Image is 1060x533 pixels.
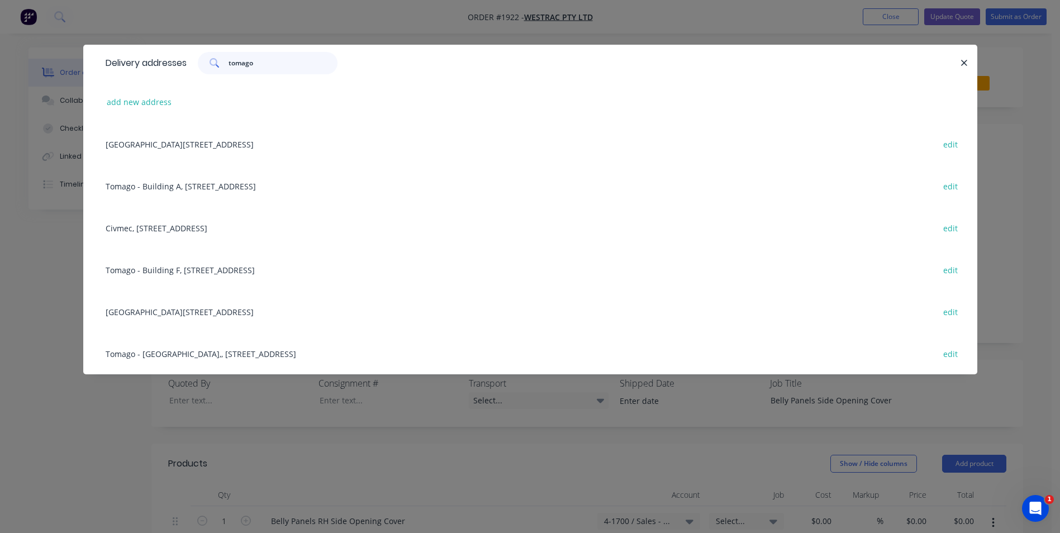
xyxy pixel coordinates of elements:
span: 1 [1045,495,1054,504]
div: Tomago - Building A, [STREET_ADDRESS] [100,165,961,207]
div: Delivery addresses [100,45,187,81]
iframe: Intercom live chat [1022,495,1049,522]
button: edit [938,262,964,277]
button: add new address [101,94,178,110]
div: Tomago - Building F, [STREET_ADDRESS] [100,249,961,291]
button: edit [938,178,964,193]
div: Tomago - [GEOGRAPHIC_DATA],, [STREET_ADDRESS] [100,332,961,374]
input: Search delivery addresses... [229,52,338,74]
div: [GEOGRAPHIC_DATA][STREET_ADDRESS] [100,291,961,332]
button: edit [938,304,964,319]
button: edit [938,136,964,151]
div: [GEOGRAPHIC_DATA][STREET_ADDRESS] [100,123,961,165]
div: Civmec, [STREET_ADDRESS] [100,207,961,249]
button: edit [938,220,964,235]
button: edit [938,346,964,361]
